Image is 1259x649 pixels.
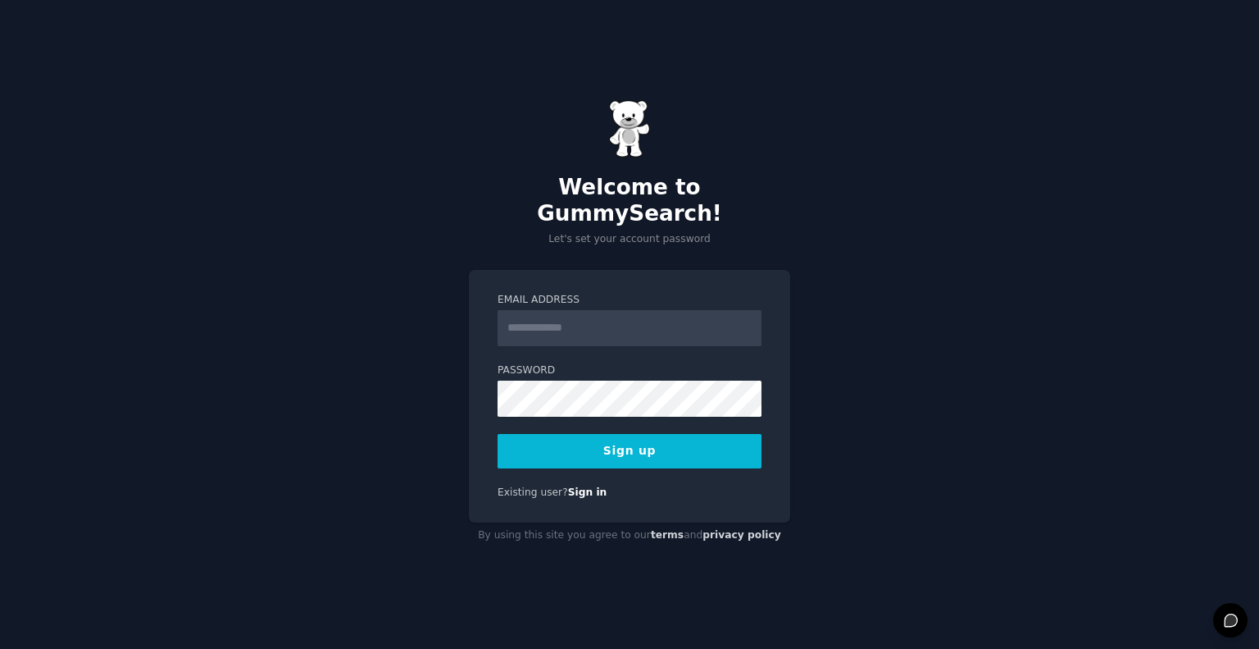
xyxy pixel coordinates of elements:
[469,232,790,247] p: Let's set your account password
[498,363,761,378] label: Password
[469,523,790,549] div: By using this site you agree to our and
[609,100,650,158] img: Gummy Bear
[702,529,781,541] a: privacy policy
[469,175,790,226] h2: Welcome to GummySearch!
[651,529,684,541] a: terms
[498,293,761,308] label: Email Address
[498,434,761,468] button: Sign up
[568,487,607,498] a: Sign in
[498,487,568,498] span: Existing user?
